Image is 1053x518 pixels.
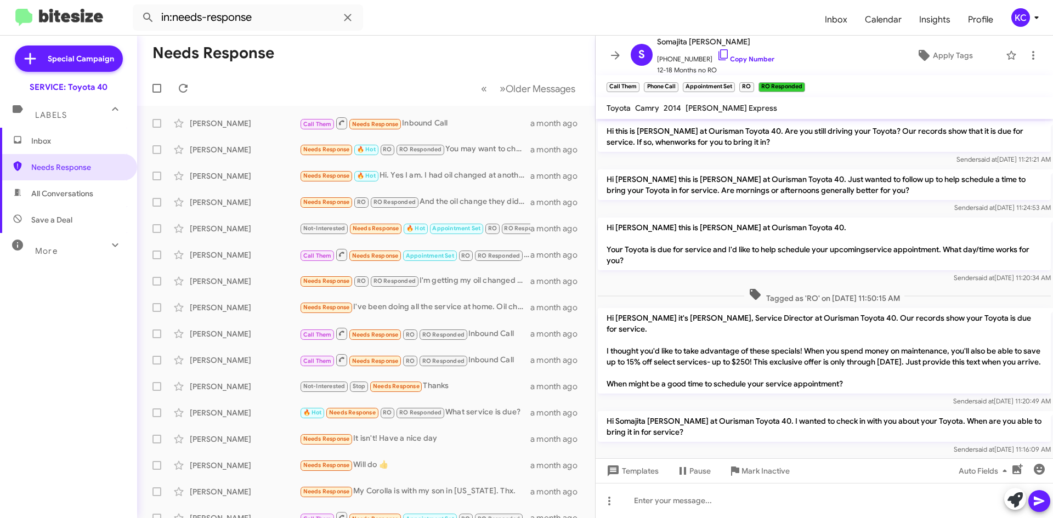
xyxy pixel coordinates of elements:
[190,118,299,129] div: [PERSON_NAME]
[493,77,582,100] button: Next
[190,170,299,181] div: [PERSON_NAME]
[303,198,350,206] span: Needs Response
[664,103,681,113] span: 2014
[299,222,530,235] div: Good morning, can I schedule oil change for [DATE]?
[303,488,350,495] span: Needs Response
[975,397,994,405] span: said at
[190,355,299,366] div: [PERSON_NAME]
[190,381,299,392] div: [PERSON_NAME]
[383,409,392,416] span: RO
[406,357,415,365] span: RO
[299,196,530,208] div: And the oil change they did the 20,000 maintenance
[35,246,58,256] span: More
[303,225,346,232] span: Not-Interested
[352,331,399,338] span: Needs Response
[303,383,346,390] span: Not-Interested
[956,155,1051,163] span: Sender [DATE] 11:21:21 AM
[383,146,392,153] span: RO
[352,252,399,259] span: Needs Response
[406,252,454,259] span: Appointment Set
[530,223,586,234] div: a month ago
[856,4,910,36] span: Calendar
[530,302,586,313] div: a month ago
[299,327,530,340] div: Inbound Call
[303,409,322,416] span: 🔥 Hot
[353,225,399,232] span: Needs Response
[152,44,274,62] h1: Needs Response
[644,82,678,92] small: Phone Call
[373,198,416,206] span: RO Responded
[744,288,904,304] span: Tagged as 'RO' on [DATE] 11:50:15 AM
[373,277,416,284] span: RO Responded
[598,411,1051,442] p: Hi Somajita [PERSON_NAME] at Ourisman Toyota 40. I wanted to check in with you about your Toyota....
[530,328,586,339] div: a month ago
[31,162,124,173] span: Needs Response
[953,397,1051,405] span: Sender [DATE] 11:20:49 AM
[190,407,299,418] div: [PERSON_NAME]
[686,103,777,113] span: [PERSON_NAME] Express
[478,252,520,259] span: RO Responded
[352,121,399,128] span: Needs Response
[638,46,645,64] span: S
[954,203,1051,212] span: Sender [DATE] 11:24:53 AM
[133,4,363,31] input: Search
[598,218,1051,270] p: Hi [PERSON_NAME] this is [PERSON_NAME] at Ourisman Toyota 40. Your Toyota is due for service and ...
[954,274,1051,282] span: Sender [DATE] 11:20:34 AM
[910,4,959,36] a: Insights
[683,82,735,92] small: Appointment Set
[635,103,659,113] span: Camry
[299,432,530,445] div: It isn't! Have a nice day
[31,188,93,199] span: All Conversations
[190,328,299,339] div: [PERSON_NAME]
[607,103,631,113] span: Toyota
[959,4,1002,36] span: Profile
[15,45,123,72] a: Special Campaign
[530,460,586,471] div: a month ago
[816,4,856,36] span: Inbox
[598,169,1051,200] p: Hi [PERSON_NAME] this is [PERSON_NAME] at Ourisman Toyota 40. Just wanted to follow up to help sc...
[35,110,67,120] span: Labels
[432,225,480,232] span: Appointment Set
[975,274,994,282] span: said at
[352,357,399,365] span: Needs Response
[190,460,299,471] div: [PERSON_NAME]
[190,197,299,208] div: [PERSON_NAME]
[481,82,487,95] span: «
[299,406,530,419] div: What service is due?
[399,409,441,416] span: RO Responded
[299,301,530,314] div: I've been doing all the service at home. Oil changes and tire rotations every 6k miles
[406,331,415,338] span: RO
[530,144,586,155] div: a month ago
[190,276,299,287] div: [PERSON_NAME]
[720,461,799,481] button: Mark Inactive
[303,331,332,338] span: Call Them
[31,214,72,225] span: Save a Deal
[373,383,420,390] span: Needs Response
[30,82,107,93] div: SERVICE: Toyota 40
[933,45,973,65] span: Apply Tags
[299,380,530,392] div: Thanks
[596,461,667,481] button: Templates
[303,252,332,259] span: Call Them
[598,121,1051,152] p: Hi this is [PERSON_NAME] at Ourisman Toyota 40. Are you still driving your Toyota? Our records sh...
[303,146,350,153] span: Needs Response
[657,35,774,48] span: Somajita [PERSON_NAME]
[461,252,470,259] span: RO
[190,434,299,445] div: [PERSON_NAME]
[303,462,350,469] span: Needs Response
[399,146,441,153] span: RO Responded
[406,225,425,232] span: 🔥 Hot
[530,170,586,181] div: a month ago
[357,277,366,284] span: RO
[530,197,586,208] div: a month ago
[299,116,530,130] div: Inbound Call
[959,461,1011,481] span: Auto Fields
[303,304,350,311] span: Needs Response
[357,172,376,179] span: 🔥 Hot
[299,248,530,261] div: Inbound Call
[353,383,366,390] span: Stop
[506,83,575,95] span: Older Messages
[598,308,1051,394] p: Hi [PERSON_NAME] it's [PERSON_NAME], Service Director at Ourisman Toyota 40. Our records show you...
[357,146,376,153] span: 🔥 Hot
